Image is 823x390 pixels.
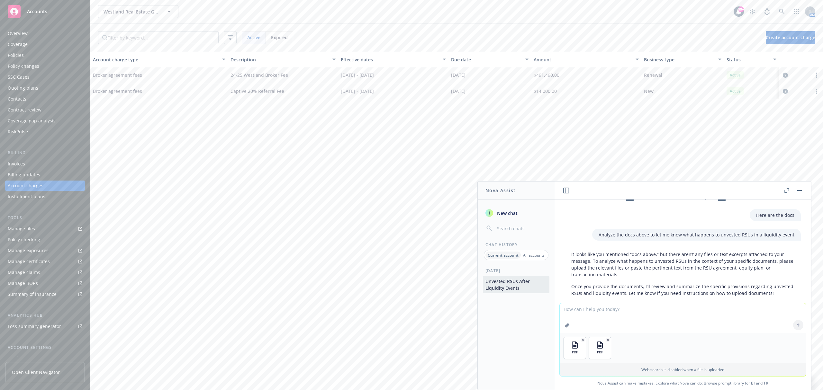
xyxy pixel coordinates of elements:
span: PDF [572,350,578,354]
div: Policy checking [8,235,40,245]
button: Amount [531,52,641,67]
a: Manage files [5,224,85,234]
span: Renewal [644,72,662,78]
p: Here are the docs [756,212,794,218]
div: Active [727,71,744,79]
a: Service team [5,353,85,364]
span: [DATE] [451,72,466,78]
span: Create account charge [766,34,815,40]
div: Due date [451,56,521,63]
span: $491,490.00 [534,72,559,78]
div: Chat History [478,242,555,247]
a: Policy changes [5,61,85,71]
div: Overview [8,28,28,39]
div: RiskPulse [8,127,28,137]
div: Coverage [8,39,28,49]
a: Overview [5,28,85,39]
div: Account charges [8,181,43,191]
div: Effective dates [341,56,439,63]
a: circleInformation [782,71,789,79]
p: Web search is disabled when a file is uploaded [564,367,802,372]
a: Invoices [5,159,85,169]
div: Billing updates [8,170,40,180]
button: Account charge type [90,52,228,67]
button: Status [724,52,779,67]
input: Search chats [496,224,547,233]
div: Business type [644,56,714,63]
div: Summary of insurance [8,289,57,299]
a: TR [764,380,768,386]
p: Current account [488,253,519,258]
div: Service team [8,353,35,364]
a: Manage certificates [5,256,85,267]
a: Policy checking [5,235,85,245]
div: 99+ [738,6,744,12]
span: [DATE] [451,88,466,94]
a: BI [751,380,755,386]
span: New [644,88,654,94]
div: [DATE] [478,268,555,273]
div: Quoting plans [8,83,38,93]
span: New chat [496,210,518,217]
button: Create account charge [766,31,815,44]
div: Loss summary generator [8,321,61,332]
a: SSC Cases [5,72,85,82]
button: Westland Real Estate Group [98,5,178,18]
div: Tools [5,215,85,221]
div: Active [727,87,744,95]
span: Captive 20% Referral Fee [231,88,284,94]
a: circleInformation [782,87,789,95]
div: Manage files [8,224,35,234]
button: Unvested RSUs After Liquidity Events [483,276,549,293]
a: Switch app [790,5,803,18]
div: Contract review [8,105,41,115]
div: Invoices [8,159,25,169]
span: Open Client Navigator [12,369,60,376]
a: Manage BORs [5,278,85,288]
div: Coverage gap analysis [8,116,56,126]
h1: Nova Assist [485,187,516,194]
p: Analyze the docs above to let me know what happens to unvested RSUs in a liquidity event [599,231,794,238]
button: Due date [448,52,531,67]
div: Billing [5,150,85,156]
div: Manage claims [8,267,40,278]
div: Policy changes [8,61,39,71]
div: Manage BORs [8,278,38,288]
a: Accounts [5,3,85,21]
a: Loss summary generator [5,321,85,332]
div: Description [231,56,329,63]
a: Summary of insurance [5,289,85,299]
span: Westland Real Estate Group [104,8,159,15]
span: Broker agreement fees [93,88,142,94]
a: more [813,87,820,95]
span: Broker agreement fees [93,72,142,78]
div: Account settings [5,344,85,351]
button: PDF [564,337,586,359]
a: more [813,71,820,79]
svg: Search [102,35,107,40]
button: Effective dates [338,52,448,67]
a: Policies [5,50,85,60]
span: Expired [271,34,288,41]
div: Manage certificates [8,256,50,267]
p: All accounts [523,253,545,258]
a: Search [775,5,788,18]
span: 24-25 Westland Broker Fee [231,72,288,78]
span: Accounts [27,9,47,14]
div: Installment plans [8,191,45,202]
button: PDF [589,337,611,359]
button: Description [228,52,338,67]
div: Account charge type [93,56,218,63]
a: Manage exposures [5,245,85,256]
div: SSC Cases [8,72,30,82]
a: Stop snowing [746,5,759,18]
span: PDF [597,350,603,354]
a: Coverage gap analysis [5,116,85,126]
span: $14,000.00 [534,88,557,94]
span: [DATE] - [DATE] [341,88,374,94]
p: It looks like you mentioned “docs above,” but there aren’t any files or text excerpts attached to... [571,251,794,278]
a: Billing updates [5,170,85,180]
